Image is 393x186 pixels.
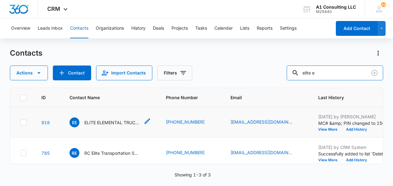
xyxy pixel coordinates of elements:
span: EE [70,117,79,127]
span: Last History [318,94,387,101]
button: Filters [157,66,192,80]
div: Contact Name - ELITE ELEMENTAL TRUCKING LLC - Select to Edit Field [70,117,151,127]
div: Email - mtejera969@gmail.com - Select to Edit Field [230,119,303,126]
span: RE [70,148,79,158]
button: Add Contact [336,21,378,36]
div: Email - Rafaelcollazo697@gmail.com - Select to Edit Field [230,149,303,157]
button: Clear [370,68,379,78]
button: Reports [257,19,273,38]
div: account id [316,10,356,14]
span: 10 [381,2,386,7]
a: Navigate to contact details page for RC Elite Transportation Services LLC [41,150,50,156]
button: Settings [280,19,297,38]
button: Actions [373,48,383,58]
p: RC Elite Transportation Services LLC [84,150,140,156]
span: Phone Number [166,94,216,101]
input: Search Contacts [287,66,383,80]
button: Add History [342,128,371,131]
button: Lists [240,19,249,38]
button: Import Contacts [96,66,152,80]
button: Tasks [195,19,207,38]
button: View More [318,128,342,131]
button: Add Contact [53,66,91,80]
button: Contacts [70,19,88,38]
button: Deals [153,19,164,38]
a: Navigate to contact details page for ELITE ELEMENTAL TRUCKING LLC [41,120,50,125]
span: ID [41,94,46,101]
a: [EMAIL_ADDRESS][DOMAIN_NAME] [230,119,292,125]
button: Calendar [214,19,233,38]
button: Organizations [96,19,124,38]
a: [PHONE_NUMBER] [166,119,205,125]
button: Leads Inbox [38,19,63,38]
div: Phone Number - (862) 428-8090 - Select to Edit Field [166,149,216,157]
button: Add History [342,158,371,162]
div: account name [316,5,356,10]
span: CRM [47,6,60,12]
button: View More [318,158,342,162]
button: History [131,19,146,38]
span: Contact Name [70,94,142,101]
div: Contact Name - RC Elite Transportation Services LLC - Select to Edit Field [70,148,151,158]
span: Email [230,94,294,101]
button: Actions [10,66,48,80]
h1: Contacts [10,49,42,58]
div: Phone Number - (347) 712-8019 - Select to Edit Field [166,119,216,126]
div: notifications count [381,2,386,7]
a: [EMAIL_ADDRESS][DOMAIN_NAME] [230,149,292,156]
p: Showing 1-3 of 3 [175,171,211,178]
button: Overview [11,19,30,38]
p: ELITE ELEMENTAL TRUCKING LLC [84,119,140,126]
button: Projects [171,19,188,38]
a: [PHONE_NUMBER] [166,149,205,156]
